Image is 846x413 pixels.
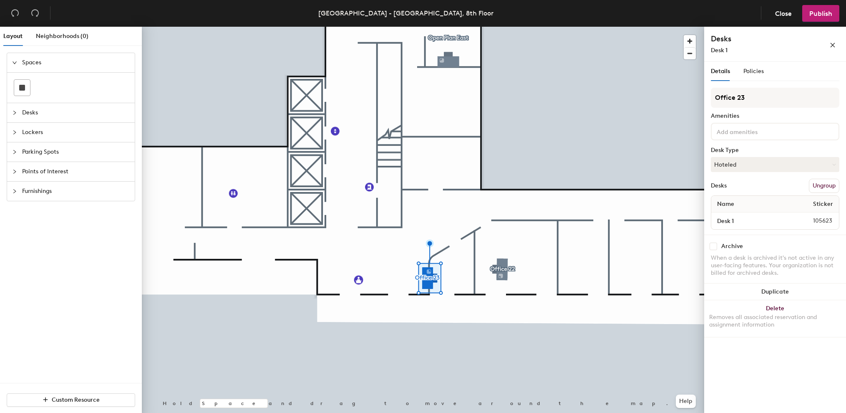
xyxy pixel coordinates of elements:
span: expanded [12,60,17,65]
span: Name [713,197,738,212]
button: Undo (⌘ + Z) [7,5,23,22]
div: When a desk is archived it's not active in any user-facing features. Your organization is not bil... [711,254,839,277]
button: Duplicate [704,284,846,300]
input: Add amenities [715,126,790,136]
div: Archive [721,243,743,250]
span: collapsed [12,149,17,155]
span: collapsed [12,110,17,115]
button: Close [768,5,799,22]
span: Desk 1 [711,47,728,54]
button: Publish [802,5,839,22]
span: Sticker [809,197,837,212]
div: Desks [711,182,727,189]
input: Unnamed desk [713,215,793,227]
div: [GEOGRAPHIC_DATA] - [GEOGRAPHIC_DATA], 8th Floor [318,8,493,18]
h4: Desks [711,33,803,44]
span: collapsed [12,169,17,174]
span: Spaces [22,53,130,72]
span: Custom Resource [52,396,100,403]
button: Ungroup [809,179,839,193]
div: Removes all associated reservation and assignment information [709,314,841,329]
span: Desks [22,103,130,122]
span: Close [775,10,792,18]
span: 105623 [793,216,837,226]
button: Custom Resource [7,393,135,407]
button: Hoteled [711,157,839,172]
button: Redo (⌘ + ⇧ + Z) [27,5,43,22]
span: Neighborhoods (0) [36,33,88,40]
span: close [830,42,836,48]
span: Lockers [22,123,130,142]
span: Points of Interest [22,162,130,181]
span: undo [11,9,19,17]
span: Furnishings [22,182,130,201]
span: Policies [743,68,764,75]
span: Details [711,68,730,75]
button: Help [676,395,696,408]
span: Parking Spots [22,142,130,162]
span: Layout [3,33,23,40]
div: Desk Type [711,147,839,154]
span: Publish [809,10,832,18]
span: collapsed [12,130,17,135]
button: DeleteRemoves all associated reservation and assignment information [704,300,846,337]
span: collapsed [12,189,17,194]
div: Amenities [711,113,839,119]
